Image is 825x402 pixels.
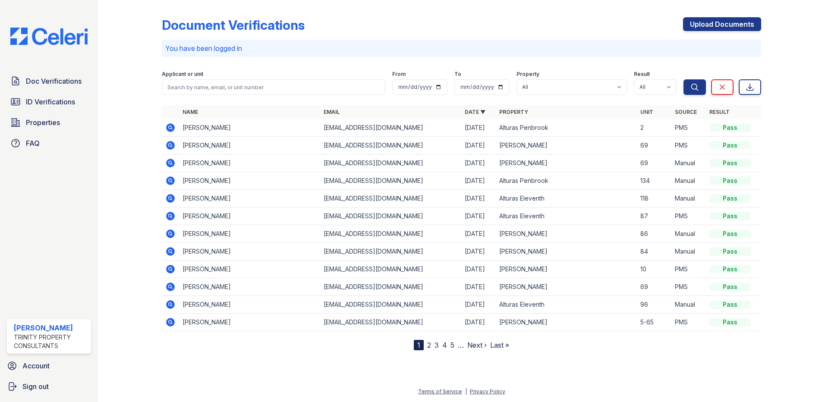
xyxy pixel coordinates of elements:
[320,278,461,296] td: [EMAIL_ADDRESS][DOMAIN_NAME]
[709,283,751,291] div: Pass
[418,388,462,395] a: Terms of Service
[637,261,671,278] td: 10
[3,378,94,395] a: Sign out
[683,17,761,31] a: Upload Documents
[637,225,671,243] td: 86
[427,341,431,349] a: 2
[26,117,60,128] span: Properties
[709,194,751,203] div: Pass
[320,225,461,243] td: [EMAIL_ADDRESS][DOMAIN_NAME]
[162,79,385,95] input: Search by name, email, or unit number
[179,172,320,190] td: [PERSON_NAME]
[320,314,461,331] td: [EMAIL_ADDRESS][DOMAIN_NAME]
[634,71,650,78] label: Result
[179,154,320,172] td: [PERSON_NAME]
[490,341,509,349] a: Last »
[637,119,671,137] td: 2
[162,17,305,33] div: Document Verifications
[709,247,751,256] div: Pass
[709,159,751,167] div: Pass
[671,261,706,278] td: PMS
[3,28,94,45] img: CE_Logo_Blue-a8612792a0a2168367f1c8372b55b34899dd931a85d93a1a3d3e32e68fde9ad4.png
[709,109,730,115] a: Result
[320,296,461,314] td: [EMAIL_ADDRESS][DOMAIN_NAME]
[467,341,487,349] a: Next ›
[461,190,496,207] td: [DATE]
[465,109,485,115] a: Date ▼
[461,154,496,172] td: [DATE]
[709,123,751,132] div: Pass
[671,172,706,190] td: Manual
[14,323,88,333] div: [PERSON_NAME]
[496,119,637,137] td: Alturas Penbrook
[671,190,706,207] td: Manual
[320,261,461,278] td: [EMAIL_ADDRESS][DOMAIN_NAME]
[22,381,49,392] span: Sign out
[496,172,637,190] td: Alturas Penbrook
[637,172,671,190] td: 134
[179,278,320,296] td: [PERSON_NAME]
[392,71,406,78] label: From
[496,278,637,296] td: [PERSON_NAME]
[26,138,40,148] span: FAQ
[461,261,496,278] td: [DATE]
[637,154,671,172] td: 69
[435,341,439,349] a: 3
[461,296,496,314] td: [DATE]
[709,265,751,273] div: Pass
[461,207,496,225] td: [DATE]
[496,225,637,243] td: [PERSON_NAME]
[461,172,496,190] td: [DATE]
[496,296,637,314] td: Alturas Eleventh
[179,207,320,225] td: [PERSON_NAME]
[7,135,91,152] a: FAQ
[454,71,461,78] label: To
[165,43,758,53] p: You have been logged in
[637,190,671,207] td: 118
[179,119,320,137] td: [PERSON_NAME]
[496,207,637,225] td: Alturas Eleventh
[496,137,637,154] td: [PERSON_NAME]
[320,172,461,190] td: [EMAIL_ADDRESS][DOMAIN_NAME]
[179,190,320,207] td: [PERSON_NAME]
[461,314,496,331] td: [DATE]
[709,176,751,185] div: Pass
[496,243,637,261] td: [PERSON_NAME]
[461,119,496,137] td: [DATE]
[516,71,539,78] label: Property
[709,318,751,327] div: Pass
[496,314,637,331] td: [PERSON_NAME]
[7,72,91,90] a: Doc Verifications
[461,243,496,261] td: [DATE]
[450,341,454,349] a: 5
[442,341,447,349] a: 4
[496,154,637,172] td: [PERSON_NAME]
[162,71,203,78] label: Applicant or unit
[671,119,706,137] td: PMS
[26,76,82,86] span: Doc Verifications
[414,340,424,350] div: 1
[320,190,461,207] td: [EMAIL_ADDRESS][DOMAIN_NAME]
[458,340,464,350] span: …
[637,207,671,225] td: 87
[7,114,91,131] a: Properties
[671,314,706,331] td: PMS
[637,137,671,154] td: 69
[709,300,751,309] div: Pass
[179,314,320,331] td: [PERSON_NAME]
[637,296,671,314] td: 96
[671,207,706,225] td: PMS
[179,225,320,243] td: [PERSON_NAME]
[14,333,88,350] div: Trinity Property Consultants
[671,296,706,314] td: Manual
[637,278,671,296] td: 69
[637,243,671,261] td: 84
[465,388,467,395] div: |
[671,278,706,296] td: PMS
[709,141,751,150] div: Pass
[640,109,653,115] a: Unit
[320,154,461,172] td: [EMAIL_ADDRESS][DOMAIN_NAME]
[709,212,751,220] div: Pass
[499,109,528,115] a: Property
